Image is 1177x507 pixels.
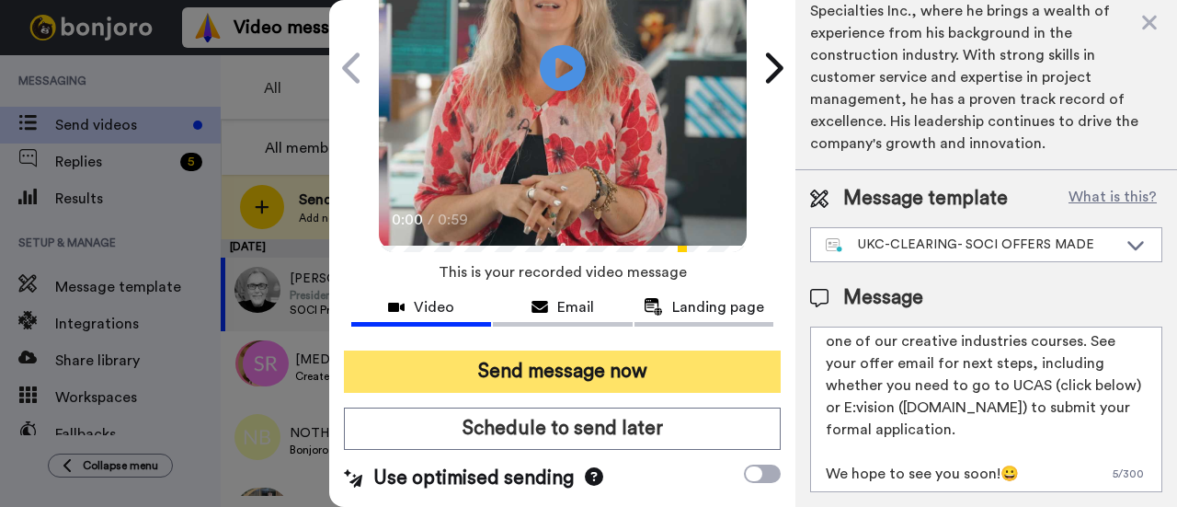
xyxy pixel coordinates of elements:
[672,296,764,318] span: Landing page
[344,351,781,393] button: Send message now
[428,209,434,231] span: /
[826,238,843,253] img: nextgen-template.svg
[810,327,1162,492] textarea: Hi {first_name|there}, Congratulations on your provisional offer for one of our creative industri...
[392,209,424,231] span: 0:00
[344,408,781,450] button: Schedule to send later
[438,209,470,231] span: 0:59
[414,296,454,318] span: Video
[843,284,923,312] span: Message
[826,236,1117,254] div: UKC-CLEARING- SOCI OFFERS MADE
[557,296,594,318] span: Email
[439,252,687,293] span: This is your recorded video message
[1063,185,1162,213] button: What is this?
[843,185,1008,213] span: Message template
[373,465,574,492] span: Use optimised sending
